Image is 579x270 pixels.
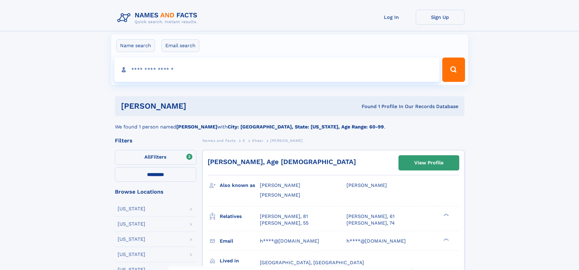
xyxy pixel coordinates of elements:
[367,10,416,25] a: Log In
[260,220,308,226] a: [PERSON_NAME], 55
[115,116,464,131] div: We found 1 person named with .
[243,137,245,144] a: S
[220,236,260,246] h3: Email
[220,180,260,191] h3: Also known as
[252,137,263,144] a: Shear
[118,222,145,226] div: [US_STATE]
[346,182,387,188] span: [PERSON_NAME]
[243,139,245,143] span: S
[161,39,199,52] label: Email search
[220,211,260,222] h3: Relatives
[114,58,440,82] input: search input
[115,138,196,143] div: Filters
[260,260,364,265] span: [GEOGRAPHIC_DATA], [GEOGRAPHIC_DATA]
[346,220,395,226] a: [PERSON_NAME], 74
[416,10,464,25] a: Sign Up
[115,10,202,26] img: Logo Names and Facts
[208,158,356,166] a: [PERSON_NAME], Age [DEMOGRAPHIC_DATA]
[121,102,274,110] h1: [PERSON_NAME]
[252,139,263,143] span: Shear
[118,206,145,211] div: [US_STATE]
[414,156,443,170] div: View Profile
[260,213,308,220] a: [PERSON_NAME], 81
[144,154,151,160] span: All
[118,252,145,257] div: [US_STATE]
[202,137,236,144] a: Names and Facts
[115,150,196,165] label: Filters
[442,237,449,241] div: ❯
[228,124,384,130] b: City: [GEOGRAPHIC_DATA], State: [US_STATE], Age Range: 60-99
[176,124,217,130] b: [PERSON_NAME]
[260,182,300,188] span: [PERSON_NAME]
[274,103,458,110] div: Found 1 Profile In Our Records Database
[115,189,196,195] div: Browse Locations
[442,58,465,82] button: Search Button
[220,256,260,266] h3: Lived in
[442,213,449,217] div: ❯
[399,156,459,170] a: View Profile
[346,213,395,220] a: [PERSON_NAME], 61
[260,192,300,198] span: [PERSON_NAME]
[270,139,303,143] span: [PERSON_NAME]
[118,237,145,242] div: [US_STATE]
[116,39,155,52] label: Name search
